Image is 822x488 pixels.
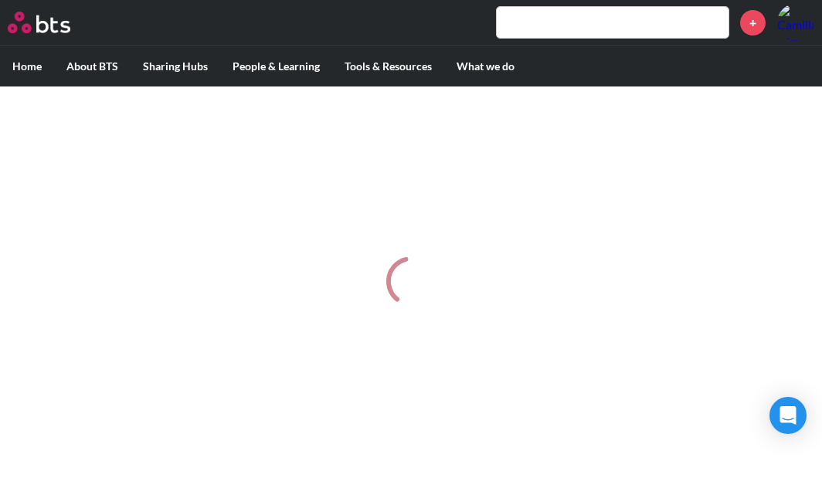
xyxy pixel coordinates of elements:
[332,46,444,86] label: Tools & Resources
[8,12,70,33] img: BTS Logo
[769,397,807,434] div: Open Intercom Messenger
[54,46,131,86] label: About BTS
[777,4,814,41] img: Camilla Giovagnoli
[444,46,527,86] label: What we do
[777,4,814,41] a: Profile
[740,10,766,36] a: +
[131,46,220,86] label: Sharing Hubs
[220,46,332,86] label: People & Learning
[8,12,99,33] a: Go home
